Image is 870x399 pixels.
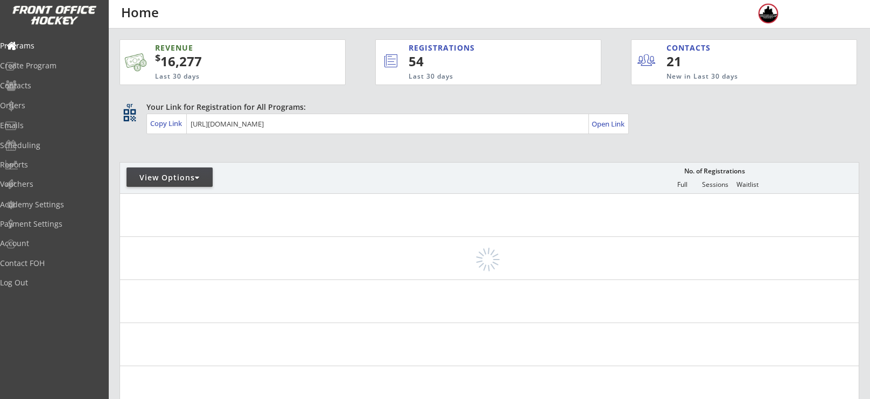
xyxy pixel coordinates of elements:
div: REVENUE [155,43,293,53]
div: Waitlist [731,181,763,188]
div: Sessions [699,181,731,188]
div: Last 30 days [155,72,293,81]
div: New in Last 30 days [666,72,806,81]
div: 16,277 [155,52,311,71]
sup: $ [155,51,160,64]
a: Open Link [592,116,626,131]
div: CONTACTS [666,43,715,53]
div: Your Link for Registration for All Programs: [146,102,826,113]
div: Copy Link [150,118,184,128]
button: qr_code [122,107,138,123]
div: Last 30 days [409,72,557,81]
div: Full [666,181,698,188]
div: REGISTRATIONS [409,43,551,53]
div: qr [123,102,136,109]
div: View Options [127,172,213,183]
div: No. of Registrations [681,167,748,175]
div: 21 [666,52,733,71]
div: 54 [409,52,565,71]
div: Open Link [592,120,626,129]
